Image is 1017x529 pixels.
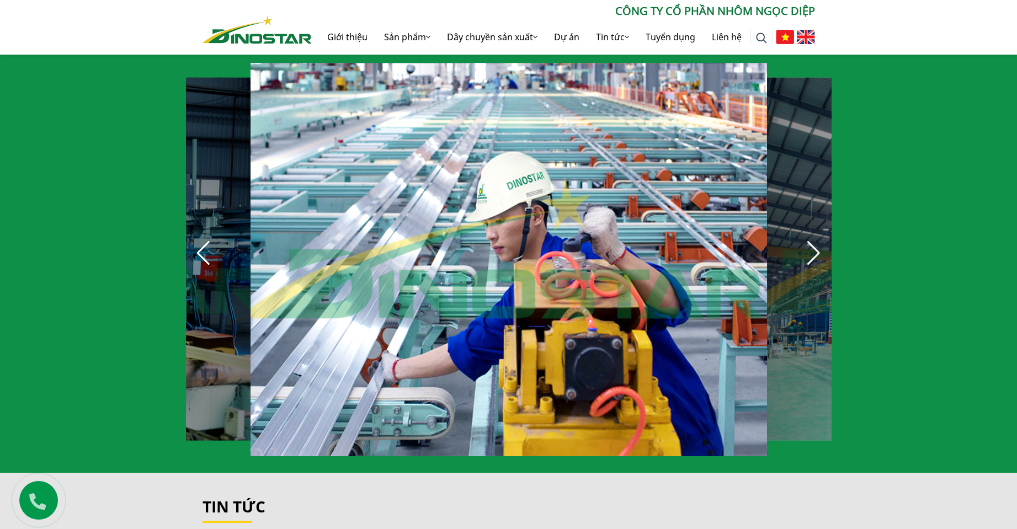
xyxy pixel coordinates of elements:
div: Next slide [802,241,826,265]
div: Previous slide [191,241,216,265]
a: Sản phẩm [376,19,439,55]
a: Tin tức [203,496,265,517]
p: CÔNG TY CỔ PHẦN NHÔM NGỌC DIỆP [312,3,815,19]
img: English [797,30,815,44]
a: Dây chuyền sản xuất [439,19,546,55]
a: Tuyển dụng [637,19,704,55]
a: Tin tức [588,19,637,55]
a: Nhôm Dinostar [203,14,312,43]
a: Giới thiệu [319,19,376,55]
a: Dự án [546,19,588,55]
img: search [756,33,767,44]
div: 17 / 30 [251,63,767,457]
img: Nhôm Dinostar [203,16,312,44]
a: Liên hệ [704,19,750,55]
img: Tiếng Việt [776,30,794,44]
